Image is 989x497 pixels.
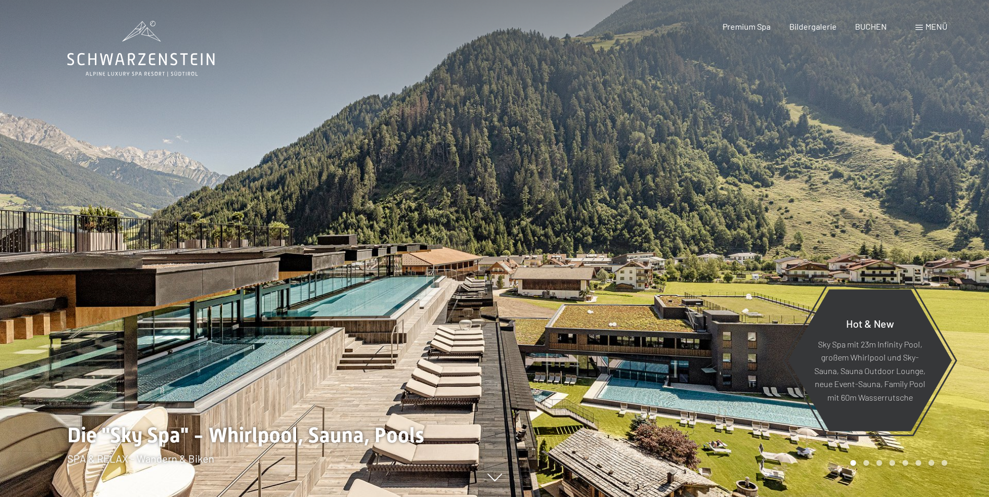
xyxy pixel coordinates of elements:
a: Bildergalerie [789,21,837,31]
div: Carousel Page 3 [876,460,882,466]
span: Menü [925,21,947,31]
div: Carousel Page 2 [863,460,869,466]
div: Carousel Page 6 [915,460,921,466]
div: Carousel Page 7 [929,460,934,466]
span: Hot & New [846,317,894,329]
div: Carousel Page 1 (Current Slide) [850,460,856,466]
a: BUCHEN [855,21,887,31]
a: Premium Spa [723,21,771,31]
a: Hot & New Sky Spa mit 23m Infinity Pool, großem Whirlpool und Sky-Sauna, Sauna Outdoor Lounge, ne... [787,289,953,432]
div: Carousel Page 4 [889,460,895,466]
div: Carousel Page 5 [902,460,908,466]
div: Carousel Page 8 [942,460,947,466]
div: Carousel Pagination [847,460,947,466]
p: Sky Spa mit 23m Infinity Pool, großem Whirlpool und Sky-Sauna, Sauna Outdoor Lounge, neue Event-S... [813,337,926,404]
